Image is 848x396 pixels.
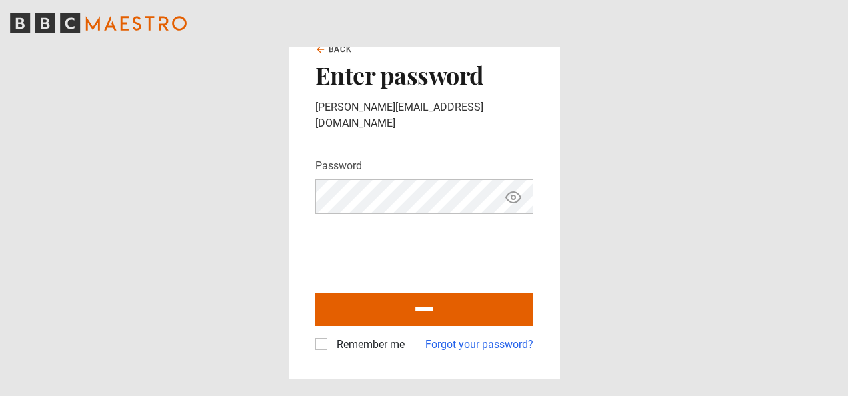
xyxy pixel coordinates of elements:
[315,99,533,131] p: [PERSON_NAME][EMAIL_ADDRESS][DOMAIN_NAME]
[315,61,533,89] h2: Enter password
[329,43,353,55] span: Back
[10,13,187,33] svg: BBC Maestro
[331,337,405,353] label: Remember me
[425,337,533,353] a: Forgot your password?
[315,43,353,55] a: Back
[315,158,362,174] label: Password
[502,185,525,209] button: Show password
[315,225,518,277] iframe: reCAPTCHA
